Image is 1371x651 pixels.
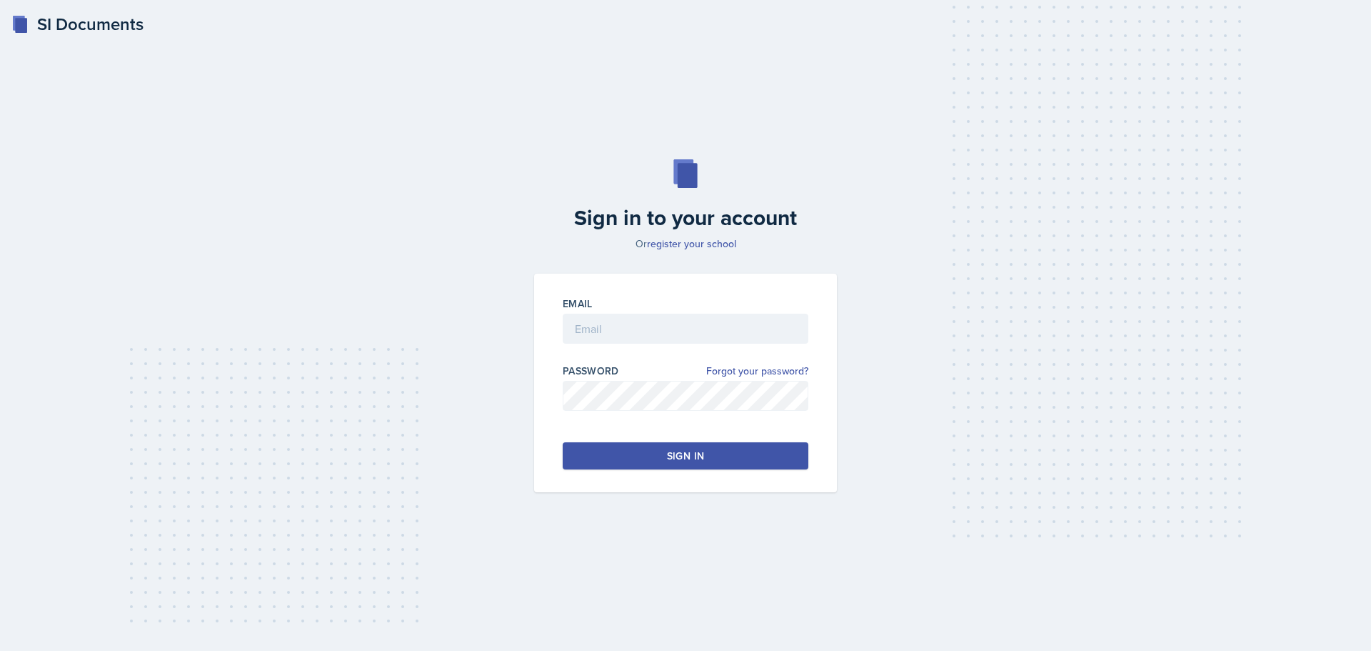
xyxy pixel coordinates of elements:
input: Email [563,314,808,344]
button: Sign in [563,442,808,469]
a: register your school [647,237,736,251]
a: SI Documents [11,11,144,37]
label: Password [563,364,619,378]
p: Or [526,237,845,251]
label: Email [563,297,593,311]
div: Sign in [667,449,704,463]
h2: Sign in to your account [526,205,845,231]
a: Forgot your password? [706,364,808,379]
